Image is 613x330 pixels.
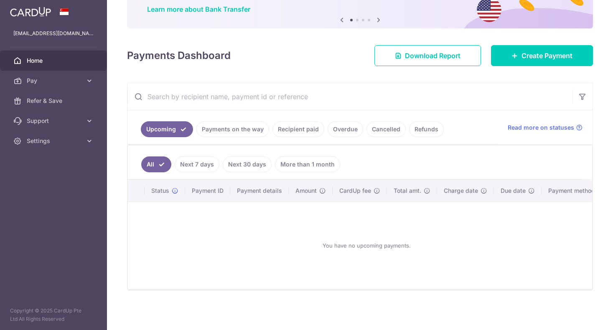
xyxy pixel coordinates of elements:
[223,156,272,172] a: Next 30 days
[444,187,478,195] span: Charge date
[409,121,444,137] a: Refunds
[328,121,363,137] a: Overdue
[508,123,582,132] a: Read more on statuses
[501,187,526,195] span: Due date
[151,187,169,195] span: Status
[491,45,593,66] a: Create Payment
[374,45,481,66] a: Download Report
[275,156,340,172] a: More than 1 month
[27,56,82,65] span: Home
[127,48,231,63] h4: Payments Dashboard
[141,121,193,137] a: Upcoming
[27,137,82,145] span: Settings
[185,180,230,202] th: Payment ID
[295,187,317,195] span: Amount
[366,121,406,137] a: Cancelled
[339,187,371,195] span: CardUp fee
[394,187,421,195] span: Total amt.
[272,121,324,137] a: Recipient paid
[542,180,605,202] th: Payment method
[10,7,51,17] img: CardUp
[13,29,94,38] p: [EMAIL_ADDRESS][DOMAIN_NAME]
[230,180,289,202] th: Payment details
[27,97,82,105] span: Refer & Save
[141,156,171,172] a: All
[127,83,572,110] input: Search by recipient name, payment id or reference
[175,156,219,172] a: Next 7 days
[27,117,82,125] span: Support
[508,123,574,132] span: Read more on statuses
[27,77,82,85] span: Pay
[196,121,269,137] a: Payments on the way
[138,209,595,282] div: You have no upcoming payments.
[147,5,250,13] a: Learn more about Bank Transfer
[521,51,572,61] span: Create Payment
[405,51,460,61] span: Download Report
